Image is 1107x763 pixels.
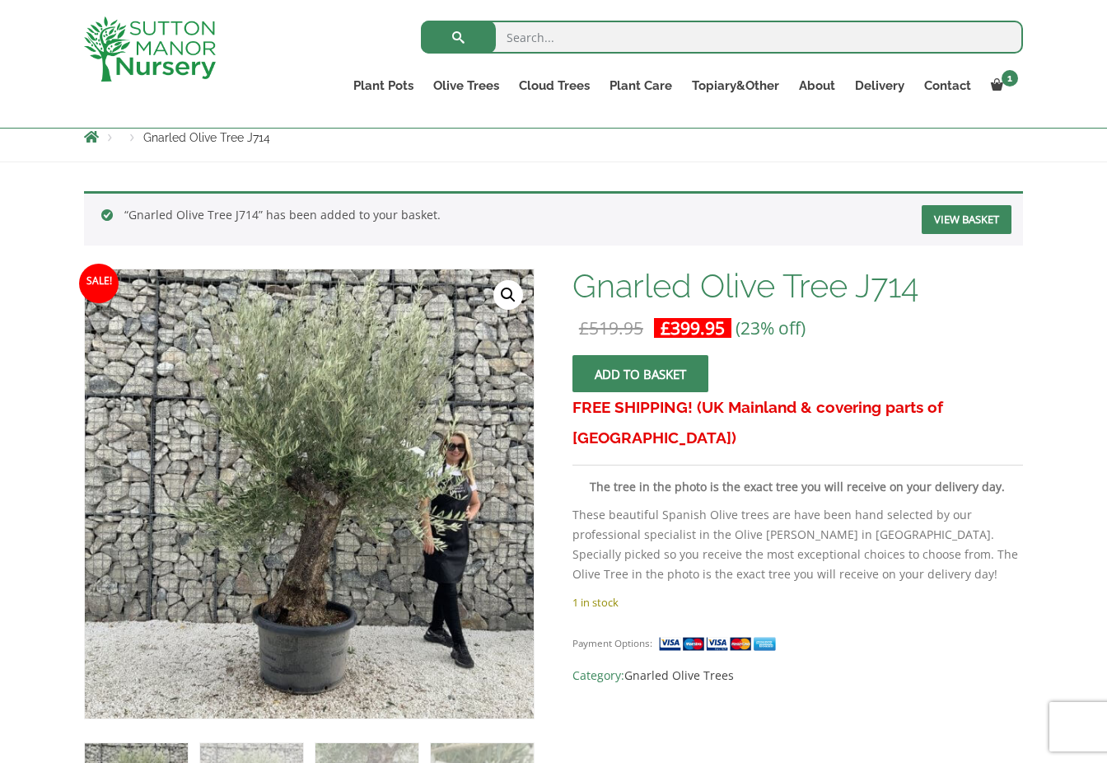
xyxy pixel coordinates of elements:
span: 1 [1002,70,1018,87]
small: Payment Options: [572,637,652,649]
a: 1 [981,74,1023,97]
span: Sale! [79,264,119,303]
a: Olive Trees [423,74,509,97]
bdi: 519.95 [579,316,643,339]
img: payment supported [658,635,782,653]
span: (23% off) [736,316,806,339]
span: Gnarled Olive Tree J714 [143,131,270,144]
span: Category: [572,666,1023,686]
a: Plant Care [600,74,682,97]
span: £ [661,316,670,339]
a: Plant Pots [343,74,423,97]
a: Contact [914,74,981,97]
img: logo [84,16,216,82]
a: Topiary&Other [682,74,789,97]
a: Gnarled Olive Trees [624,667,734,683]
strong: The tree in the photo is the exact tree you will receive on your delivery day. [590,479,1005,494]
p: 1 in stock [572,592,1023,612]
nav: Breadcrumbs [84,130,1023,143]
a: View basket [922,205,1011,234]
h3: FREE SHIPPING! (UK Mainland & covering parts of [GEOGRAPHIC_DATA]) [572,392,1023,453]
button: Add to basket [572,355,708,392]
bdi: 399.95 [661,316,725,339]
input: Search... [421,21,1023,54]
a: Delivery [845,74,914,97]
a: About [789,74,845,97]
a: Cloud Trees [509,74,600,97]
p: These beautiful Spanish Olive trees are have been hand selected by our professional specialist in... [572,505,1023,584]
h1: Gnarled Olive Tree J714 [572,269,1023,303]
div: “Gnarled Olive Tree J714” has been added to your basket. [84,191,1023,246]
span: £ [579,316,589,339]
a: View full-screen image gallery [493,280,523,310]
